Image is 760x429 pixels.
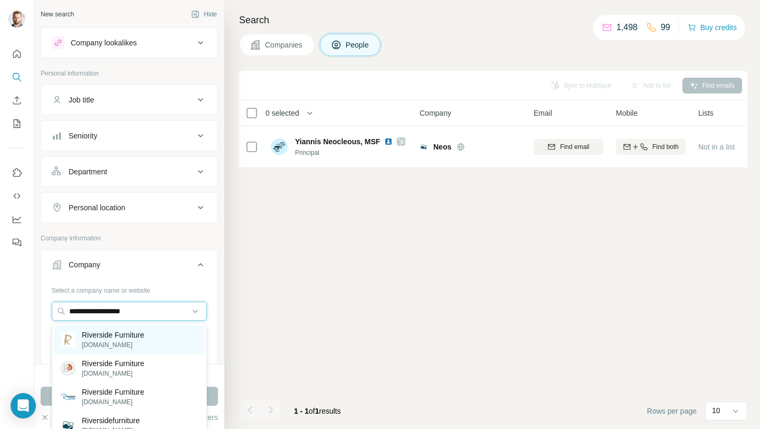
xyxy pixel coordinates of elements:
[647,406,697,416] span: Rows per page
[8,186,25,206] button: Use Surfe API
[82,387,144,397] p: Riverside Furniture
[712,405,720,416] p: 10
[698,108,714,118] span: Lists
[52,282,207,295] div: Select a company name or website
[61,361,75,376] img: Riverside Furniture
[41,234,218,243] p: Company information
[8,44,25,63] button: Quick start
[184,6,224,22] button: Hide
[560,142,589,152] span: Find email
[616,139,686,155] button: Find both
[8,233,25,252] button: Feedback
[652,142,679,152] span: Find both
[271,138,288,155] img: Avatar
[41,412,71,423] button: Clear
[265,108,299,118] span: 0 selected
[688,20,737,35] button: Buy credits
[346,40,370,50] span: People
[8,210,25,229] button: Dashboard
[41,87,217,113] button: Job title
[294,407,341,415] span: results
[41,10,74,19] div: New search
[41,195,217,220] button: Personal location
[82,330,144,340] p: Riverside Furniture
[41,30,217,55] button: Company lookalikes
[534,139,603,155] button: Find email
[420,143,428,151] img: Logo of Neos
[11,393,36,418] div: Open Intercom Messenger
[82,369,144,378] p: [DOMAIN_NAME]
[41,69,218,78] p: Personal information
[69,95,94,105] div: Job title
[384,137,393,146] img: LinkedIn logo
[82,415,140,426] p: Riversidefurniture
[265,40,303,50] span: Companies
[294,407,309,415] span: 1 - 1
[8,91,25,110] button: Enrich CSV
[616,21,638,34] p: 1,498
[69,259,100,270] div: Company
[82,358,144,369] p: Riverside Furniture
[61,394,75,400] img: Riverside Furniture
[82,397,144,407] p: [DOMAIN_NAME]
[69,130,97,141] div: Seniority
[41,252,217,282] button: Company
[698,143,735,151] span: Not in a list
[661,21,670,34] p: 99
[616,108,638,118] span: Mobile
[239,13,747,27] h4: Search
[41,159,217,184] button: Department
[295,137,380,146] span: Yiannis Neocleous, MSF
[82,340,144,350] p: [DOMAIN_NAME]
[295,148,405,157] span: Principal
[315,407,319,415] span: 1
[69,202,125,213] div: Personal location
[71,38,137,48] div: Company lookalikes
[534,108,552,118] span: Email
[433,142,451,152] span: Neos
[420,108,451,118] span: Company
[8,163,25,182] button: Use Surfe on LinkedIn
[8,11,25,27] img: Avatar
[8,114,25,133] button: My lists
[8,68,25,87] button: Search
[69,166,107,177] div: Department
[41,123,217,148] button: Seniority
[61,332,75,347] img: Riverside Furniture
[309,407,315,415] span: of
